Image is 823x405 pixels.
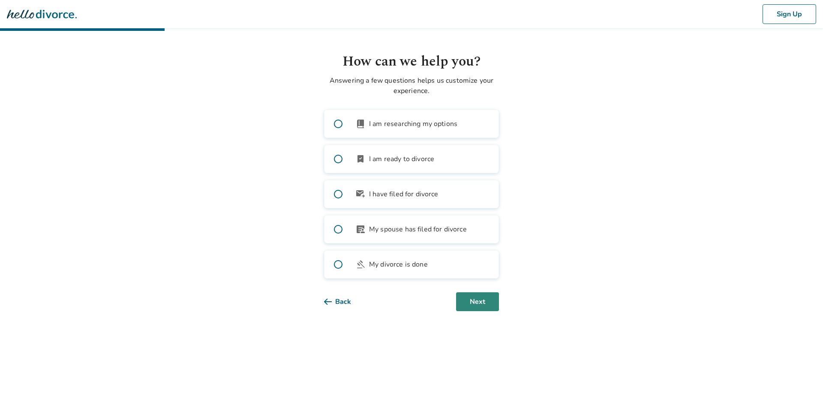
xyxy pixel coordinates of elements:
span: outgoing_mail [355,189,366,199]
button: Sign Up [763,4,816,24]
span: My spouse has filed for divorce [369,224,467,234]
span: I have filed for divorce [369,189,439,199]
span: My divorce is done [369,259,428,270]
span: article_person [355,224,366,234]
p: Answering a few questions helps us customize your experience. [324,75,499,96]
span: book_2 [355,119,366,129]
span: I am ready to divorce [369,154,434,164]
h1: How can we help you? [324,51,499,72]
span: gavel [355,259,366,270]
button: Next [456,292,499,311]
iframe: Chat Widget [780,364,823,405]
button: Back [324,292,365,311]
span: I am researching my options [369,119,457,129]
span: bookmark_check [355,154,366,164]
